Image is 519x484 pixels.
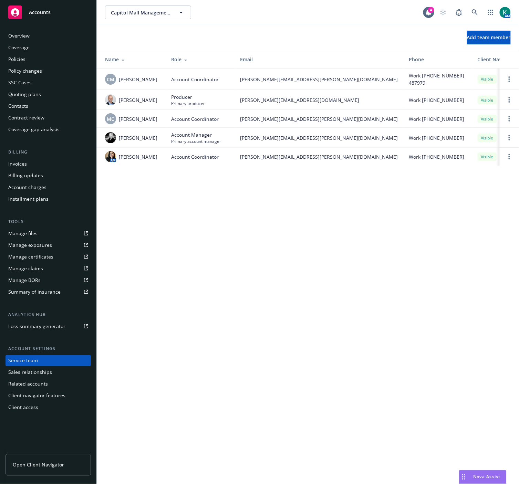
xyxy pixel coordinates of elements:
[8,112,44,123] div: Contract review
[505,134,513,142] a: Open options
[13,461,64,469] span: Open Client Navigator
[8,251,53,262] div: Manage certificates
[171,115,219,123] span: Account Coordinator
[171,138,221,144] span: Primary account manager
[119,153,157,160] span: [PERSON_NAME]
[105,132,116,143] img: photo
[478,152,497,161] div: Visible
[240,115,398,123] span: [PERSON_NAME][EMAIL_ADDRESS][PERSON_NAME][DOMAIN_NAME]
[107,115,114,123] span: MC
[6,89,91,100] a: Quoting plans
[6,77,91,88] a: SSC Cases
[171,76,219,83] span: Account Coordinator
[409,134,465,141] span: Work [PHONE_NUMBER]
[409,96,465,104] span: Work [PHONE_NUMBER]
[436,6,450,19] a: Start snowing
[29,10,51,15] span: Accounts
[6,65,91,76] a: Policy changes
[6,367,91,378] a: Sales relationships
[428,7,434,13] div: 4
[6,275,91,286] a: Manage BORs
[8,286,61,297] div: Summary of insurance
[6,3,91,22] a: Accounts
[478,96,497,104] div: Visible
[409,153,465,160] span: Work [PHONE_NUMBER]
[468,6,482,19] a: Search
[8,379,48,390] div: Related accounts
[171,93,205,101] span: Producer
[8,275,41,286] div: Manage BORs
[6,263,91,274] a: Manage claims
[452,6,466,19] a: Report a Bug
[409,56,467,63] div: Phone
[171,153,219,160] span: Account Coordinator
[6,158,91,169] a: Invoices
[105,6,191,19] button: Capitol Mall Management Corporation
[409,72,467,86] span: Work [PHONE_NUMBER] 487979
[8,263,43,274] div: Manage claims
[6,240,91,251] a: Manage exposures
[505,152,513,161] a: Open options
[8,193,49,204] div: Installment plans
[6,112,91,123] a: Contract review
[8,402,38,413] div: Client access
[240,134,398,141] span: [PERSON_NAME][EMAIL_ADDRESS][PERSON_NAME][DOMAIN_NAME]
[105,151,116,162] img: photo
[478,134,497,142] div: Visible
[6,390,91,401] a: Client navigator features
[467,34,511,41] span: Add team member
[459,471,468,484] div: Drag to move
[459,470,507,484] button: Nova Assist
[6,346,91,353] div: Account settings
[6,182,91,193] a: Account charges
[505,75,513,83] a: Open options
[8,355,38,366] div: Service team
[8,367,52,378] div: Sales relationships
[171,101,205,106] span: Primary producer
[8,390,65,401] div: Client navigator features
[240,153,398,160] span: [PERSON_NAME][EMAIL_ADDRESS][PERSON_NAME][DOMAIN_NAME]
[119,76,157,83] span: [PERSON_NAME]
[8,228,38,239] div: Manage files
[6,54,91,65] a: Policies
[478,75,497,83] div: Visible
[6,218,91,225] div: Tools
[6,124,91,135] a: Coverage gap analysis
[8,182,46,193] div: Account charges
[6,321,91,332] a: Loss summary generator
[8,30,30,41] div: Overview
[105,94,116,105] img: photo
[107,76,114,83] span: CM
[240,76,398,83] span: [PERSON_NAME][EMAIL_ADDRESS][PERSON_NAME][DOMAIN_NAME]
[8,89,41,100] div: Quoting plans
[6,101,91,112] a: Contacts
[6,251,91,262] a: Manage certificates
[8,170,43,181] div: Billing updates
[6,311,91,318] div: Analytics hub
[6,228,91,239] a: Manage files
[467,31,511,44] button: Add team member
[171,56,229,63] div: Role
[505,115,513,123] a: Open options
[409,115,465,123] span: Work [PHONE_NUMBER]
[119,115,157,123] span: [PERSON_NAME]
[8,124,60,135] div: Coverage gap analysis
[8,42,30,53] div: Coverage
[6,42,91,53] a: Coverage
[6,149,91,156] div: Billing
[6,170,91,181] a: Billing updates
[8,158,27,169] div: Invoices
[8,101,28,112] div: Contacts
[171,131,221,138] span: Account Manager
[6,355,91,366] a: Service team
[484,6,498,19] a: Switch app
[6,193,91,204] a: Installment plans
[474,474,501,480] span: Nova Assist
[6,379,91,390] a: Related accounts
[240,96,398,104] span: [PERSON_NAME][EMAIL_ADDRESS][DOMAIN_NAME]
[111,9,170,16] span: Capitol Mall Management Corporation
[500,7,511,18] img: photo
[8,65,42,76] div: Policy changes
[105,56,160,63] div: Name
